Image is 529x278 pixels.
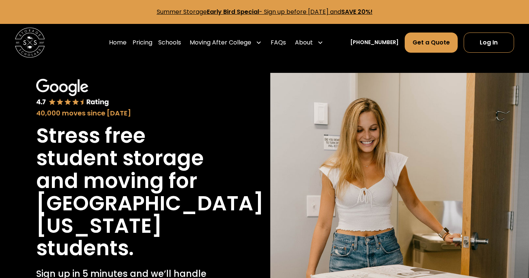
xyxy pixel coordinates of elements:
div: Moving After College [187,32,265,53]
a: Log In [464,33,514,53]
h1: students. [36,237,134,259]
div: About [292,32,326,53]
h1: [GEOGRAPHIC_DATA][US_STATE] [36,192,264,237]
a: Summer StorageEarly Bird Special- Sign up before [DATE] andSAVE 20%! [157,7,373,16]
a: Home [109,32,127,53]
div: About [295,38,313,47]
a: [PHONE_NUMBER] [350,38,399,46]
a: Pricing [133,32,152,53]
strong: SAVE 20%! [341,7,373,16]
img: Storage Scholars main logo [15,28,45,58]
div: 40,000 moves since [DATE] [36,108,223,118]
a: Get a Quote [405,33,458,53]
a: FAQs [271,32,286,53]
a: Schools [158,32,181,53]
h1: Stress free student storage and moving for [36,124,223,192]
strong: Early Bird Special [207,7,259,16]
div: Moving After College [190,38,251,47]
img: Google 4.7 star rating [36,79,109,107]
